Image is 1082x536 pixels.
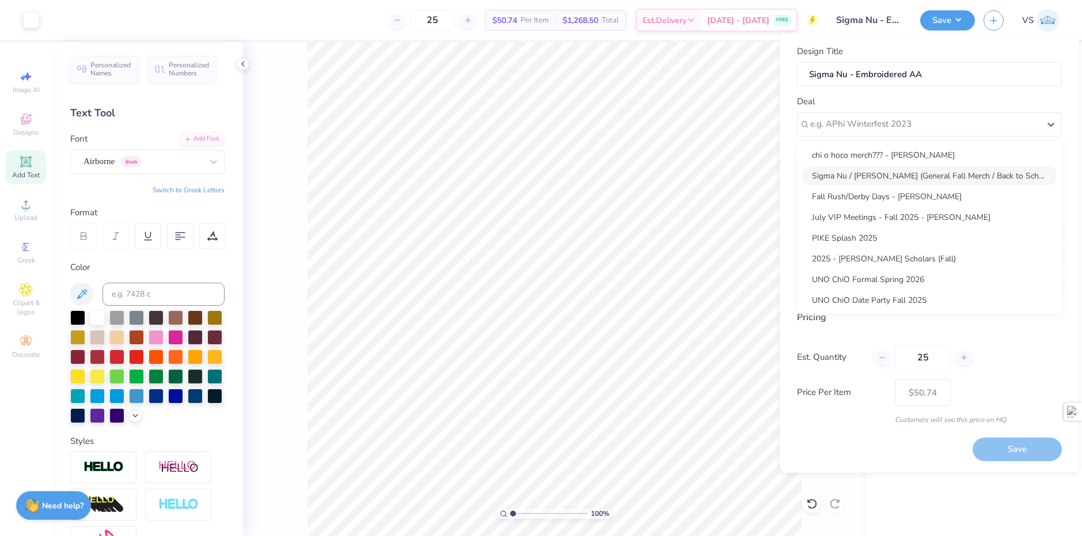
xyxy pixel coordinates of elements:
span: Personalized Numbers [169,61,210,77]
div: Add Font [179,132,225,146]
label: Est. Quantity [797,351,865,364]
div: UNO ChiO Philanthropy Fall 2025 [802,311,1057,330]
div: Color [70,261,225,274]
div: Styles [70,435,225,448]
span: Upload [14,213,37,222]
span: Designs [13,128,39,137]
input: Untitled Design [827,9,912,32]
strong: Need help? [42,500,83,511]
div: UNO ChiO Formal Spring 2026 [802,270,1057,289]
div: Format [70,206,226,219]
div: Pricing [797,310,1062,324]
div: 2025 - [PERSON_NAME] Scholars (Fall) [802,249,1057,268]
span: Decorate [12,350,40,359]
span: 100 % [591,508,609,519]
span: Personalized Names [90,61,131,77]
span: Est. Delivery [643,14,686,26]
div: Text Tool [70,105,225,121]
img: Shadow [158,460,199,474]
span: Add Text [12,170,40,180]
div: PIKE Splash 2025 [802,229,1057,248]
span: $1,268.50 [563,14,598,26]
span: FREE [776,16,788,24]
img: Negative Space [158,498,199,511]
div: July VIP Meetings - Fall 2025 - [PERSON_NAME] [802,208,1057,227]
button: Save [920,10,975,31]
input: – – [895,344,951,371]
span: [DATE] - [DATE] [707,14,769,26]
label: Design Title [797,45,843,58]
img: Volodymyr Sobko [1037,9,1059,32]
div: UNO ChiO Date Party Fall 2025 [802,291,1057,310]
span: Clipart & logos [6,298,46,317]
input: e.g. 7428 c [102,283,225,306]
span: $50.74 [492,14,517,26]
span: Greek [17,256,35,265]
div: Fall Rush/Derby Days - [PERSON_NAME] [802,187,1057,206]
div: chi o hoco merch??? - [PERSON_NAME] [802,146,1057,165]
img: 3d Illusion [83,496,124,514]
label: Price Per Item [797,386,886,399]
div: Customers will see this price on HQ. [797,415,1062,425]
span: Total [602,14,619,26]
div: Sigma Nu / [PERSON_NAME] (General Fall Merch / Back to School) [802,166,1057,185]
label: Font [70,132,88,146]
img: Stroke [83,461,124,474]
span: Image AI [13,85,40,94]
span: Per Item [521,14,549,26]
label: Deal [797,95,815,108]
input: – – [410,10,455,31]
span: VS [1022,14,1034,27]
button: Switch to Greek Letters [153,185,225,195]
a: VS [1022,9,1059,32]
